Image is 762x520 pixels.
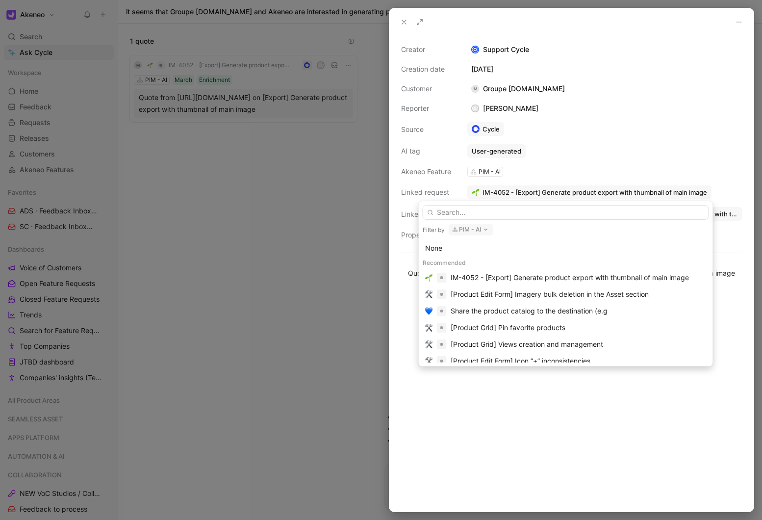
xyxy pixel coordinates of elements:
[425,340,433,348] img: 🛠️
[425,290,433,298] img: 🛠️
[423,205,709,220] input: Search...
[425,357,433,365] img: 🛠️
[449,224,493,235] button: PIM - AI
[425,242,707,254] div: None
[451,322,565,334] div: [Product Grid] Pin favorite products
[451,338,603,350] div: [Product Grid] Views creation and management
[451,305,608,317] div: Share the product catalog to the destination (e.g
[423,257,709,269] div: Recommended
[451,272,689,284] div: IM-4052 - [Export] Generate product export with thumbnail of main image
[451,288,649,300] div: [Product Edit Form] Imagery bulk deletion in the Asset section
[451,355,590,367] div: [Product Edit Form] Icon “+” inconsistencies
[425,274,433,282] img: 🌱
[425,324,433,332] img: 🛠️
[425,307,433,315] img: 💙
[423,226,445,234] div: Filter by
